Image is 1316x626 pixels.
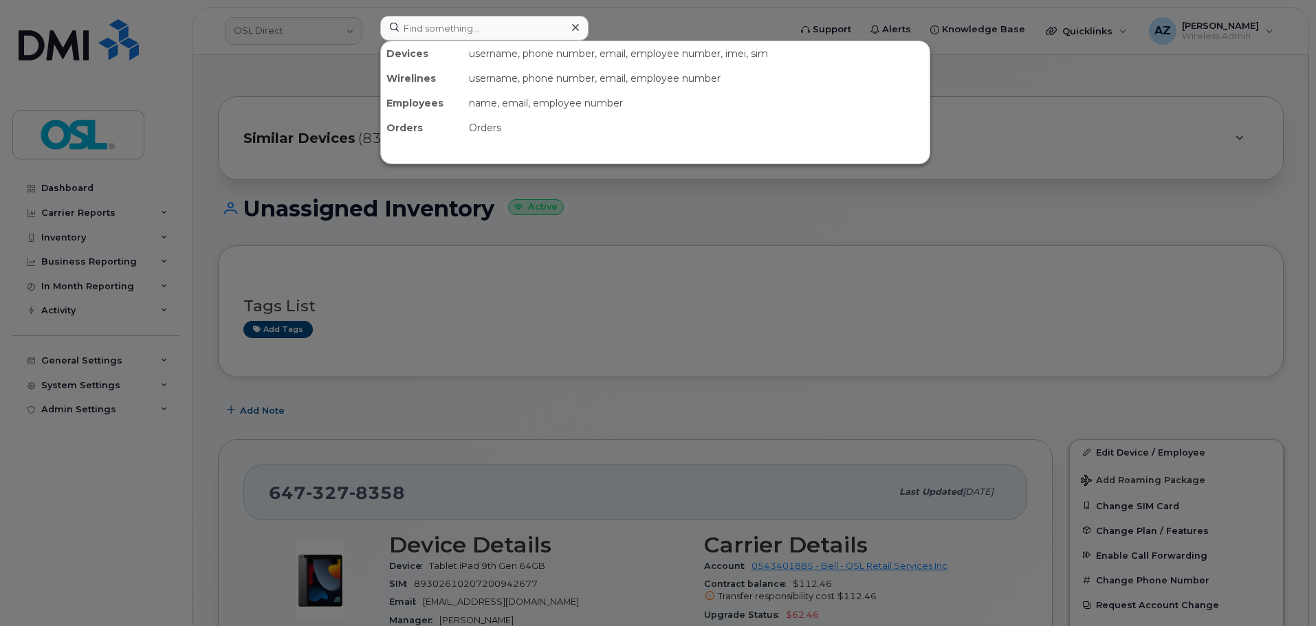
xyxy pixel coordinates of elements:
div: Wirelines [381,66,463,91]
div: Devices [381,41,463,66]
div: name, email, employee number [463,91,930,115]
div: username, phone number, email, employee number, imei, sim [463,41,930,66]
div: Orders [381,115,463,140]
div: username, phone number, email, employee number [463,66,930,91]
div: Employees [381,91,463,115]
div: Orders [463,115,930,140]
